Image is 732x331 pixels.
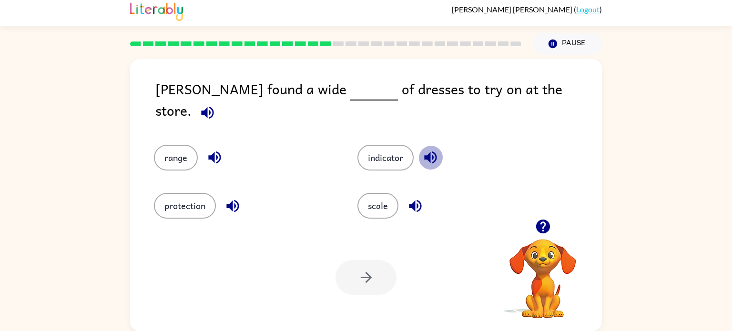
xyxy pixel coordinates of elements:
[533,33,602,55] button: Pause
[154,145,198,171] button: range
[576,5,600,14] a: Logout
[357,145,414,171] button: indicator
[452,5,574,14] span: [PERSON_NAME] [PERSON_NAME]
[357,193,398,219] button: scale
[452,5,602,14] div: ( )
[155,78,602,126] div: [PERSON_NAME] found a wide of dresses to try on at the store.
[154,193,216,219] button: protection
[495,224,590,320] video: Your browser must support playing .mp4 files to use Literably. Please try using another browser.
